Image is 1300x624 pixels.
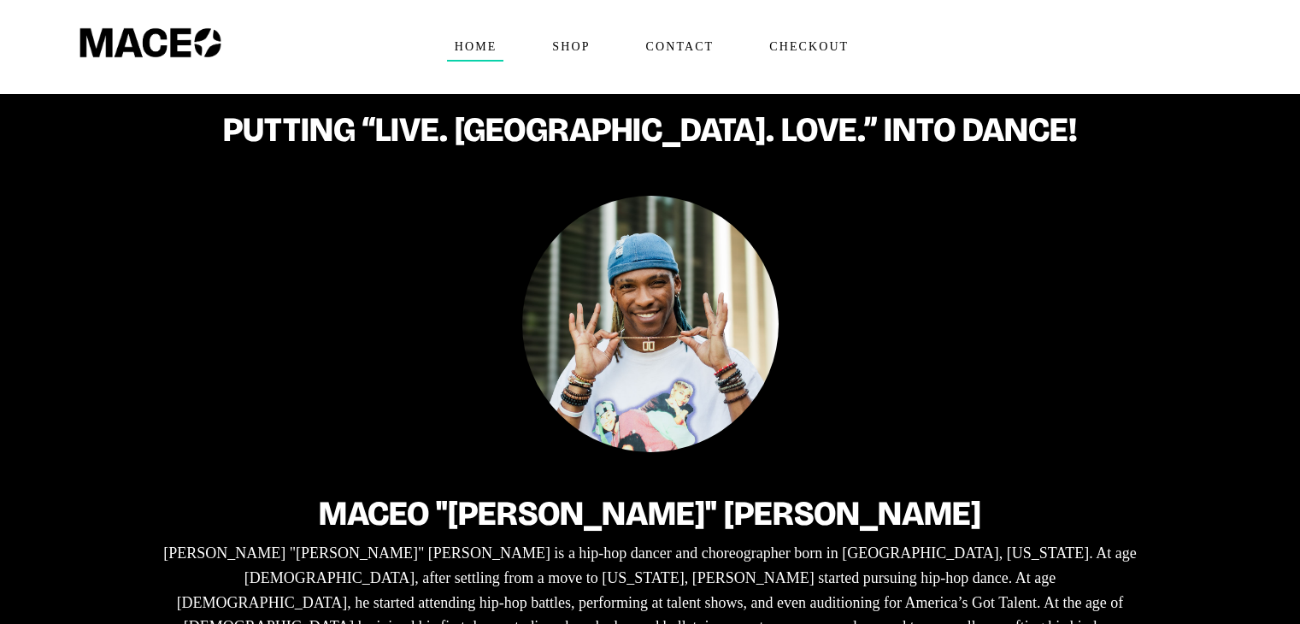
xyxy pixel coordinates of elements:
img: Maceo Harrison [522,196,779,452]
h2: Maceo "[PERSON_NAME]" [PERSON_NAME] [159,495,1142,533]
span: Contact [638,33,721,61]
span: Checkout [762,33,856,61]
span: Shop [544,33,597,61]
span: Home [447,33,504,61]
